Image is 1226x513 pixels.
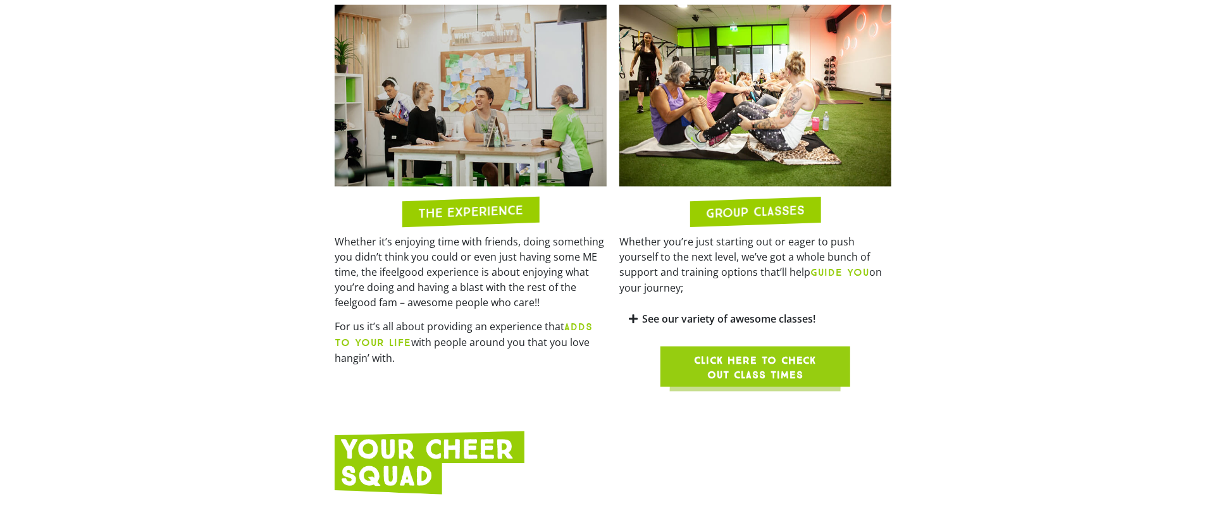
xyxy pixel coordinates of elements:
[691,353,820,383] span: Click here to check out class times
[335,319,607,366] p: For us it’s all about providing an experience that with people around you that you love hangin’ w...
[642,312,815,326] a: See our variety of awesome classes!
[660,347,850,387] a: Click here to check out class times
[619,304,891,334] div: See our variety of awesome classes!
[706,204,805,219] h2: GROUP CLASSES
[335,234,607,310] p: Whether it’s enjoying time with friends, doing something you didn’t think you could or even just ...
[810,266,869,278] b: GUIDE YOU
[418,204,523,220] h2: THE EXPERIENCE
[619,234,891,295] p: Whether you’re just starting out or eager to push yourself to the next level, we’ve got a whole b...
